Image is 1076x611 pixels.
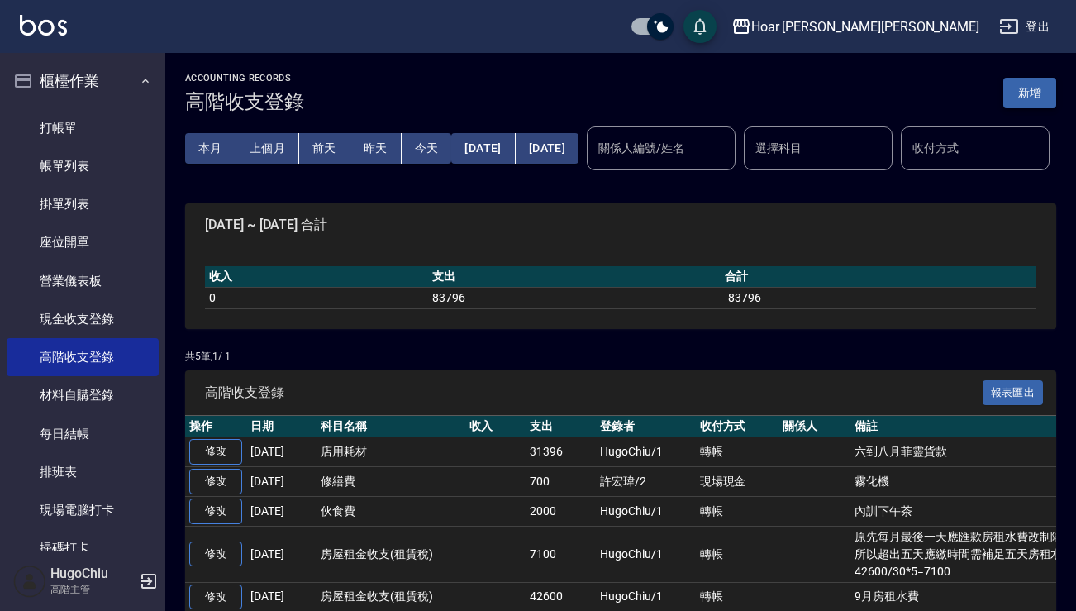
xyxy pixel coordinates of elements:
td: HugoChiu/1 [596,496,696,526]
td: 許宏瑋/2 [596,467,696,497]
td: 伙食費 [317,496,465,526]
button: 本月 [185,133,236,164]
td: 轉帳 [696,526,779,582]
a: 帳單列表 [7,147,159,185]
td: 7100 [526,526,596,582]
td: [DATE] [246,526,317,582]
a: 排班表 [7,453,159,491]
td: -83796 [721,287,1036,308]
span: 高階收支登錄 [205,384,983,401]
a: 材料自購登錄 [7,376,159,414]
th: 收付方式 [696,416,779,437]
button: 前天 [299,133,350,164]
a: 修改 [189,499,242,524]
td: [DATE] [246,467,317,497]
th: 日期 [246,416,317,437]
button: 櫃檯作業 [7,60,159,103]
a: 修改 [189,439,242,465]
p: 高階主管 [50,582,135,597]
a: 掛單列表 [7,185,159,223]
a: 營業儀表板 [7,262,159,300]
a: 現場電腦打卡 [7,491,159,529]
th: 合計 [721,266,1036,288]
td: 0 [205,287,428,308]
a: 高階收支登錄 [7,338,159,376]
button: [DATE] [451,133,515,164]
td: 現場現金 [696,467,779,497]
td: [DATE] [246,437,317,467]
td: 31396 [526,437,596,467]
a: 座位開單 [7,223,159,261]
td: 房屋租金收支(租賃稅) [317,526,465,582]
span: [DATE] ~ [DATE] 合計 [205,217,1036,233]
a: 新增 [1003,84,1056,100]
td: 轉帳 [696,496,779,526]
th: 關係人 [778,416,850,437]
th: 操作 [185,416,246,437]
a: 掃碼打卡 [7,529,159,567]
th: 收入 [465,416,526,437]
td: HugoChiu/1 [596,526,696,582]
td: 修繕費 [317,467,465,497]
button: 報表匯出 [983,380,1044,406]
th: 科目名稱 [317,416,465,437]
td: 2000 [526,496,596,526]
td: 83796 [428,287,721,308]
a: 報表匯出 [983,384,1044,399]
button: [DATE] [516,133,578,164]
a: 打帳單 [7,109,159,147]
button: save [683,10,717,43]
button: 新增 [1003,78,1056,108]
a: 修改 [189,585,242,610]
h5: HugoChiu [50,566,135,582]
button: 昨天 [350,133,402,164]
td: 700 [526,467,596,497]
th: 登錄者 [596,416,696,437]
th: 支出 [526,416,596,437]
button: 上個月 [236,133,299,164]
h2: ACCOUNTING RECORDS [185,73,304,84]
button: Hoar [PERSON_NAME][PERSON_NAME] [725,10,986,44]
img: Person [13,565,46,598]
a: 每日結帳 [7,415,159,453]
td: 店用耗材 [317,437,465,467]
a: 修改 [189,469,242,494]
a: 修改 [189,542,242,567]
button: 今天 [402,133,452,164]
img: Logo [20,15,67,36]
td: HugoChiu/1 [596,437,696,467]
td: 轉帳 [696,437,779,467]
th: 收入 [205,266,428,288]
td: [DATE] [246,496,317,526]
button: 登出 [993,12,1056,42]
p: 共 5 筆, 1 / 1 [185,349,1056,364]
h3: 高階收支登錄 [185,90,304,113]
th: 支出 [428,266,721,288]
div: Hoar [PERSON_NAME][PERSON_NAME] [751,17,979,37]
a: 現金收支登錄 [7,300,159,338]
